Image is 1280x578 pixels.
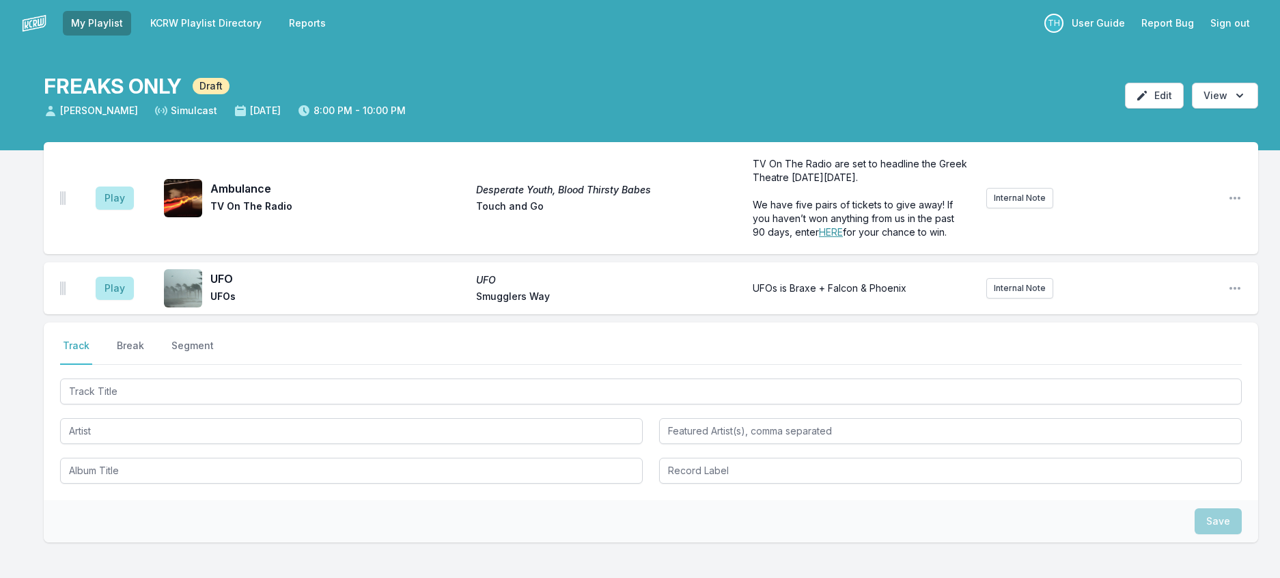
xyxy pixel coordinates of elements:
button: Break [114,339,147,365]
span: for your chance to win. [843,226,947,238]
button: Open playlist item options [1228,191,1242,205]
button: Open options [1192,83,1258,109]
button: Internal Note [986,188,1053,208]
span: TV On The Radio are set to headline the Greek Theatre [DATE][DATE]. [753,158,970,183]
img: Drag Handle [60,281,66,295]
span: 8:00 PM - 10:00 PM [297,104,406,118]
span: UFOs is Braxe + Falcon & Phoenix [753,282,906,294]
a: User Guide [1063,11,1133,36]
a: Reports [281,11,334,36]
input: Track Title [60,379,1242,404]
img: logo-white-87cec1fa9cbef997252546196dc51331.png [22,11,46,36]
button: Play [96,187,134,210]
span: Draft [193,78,229,94]
button: Internal Note [986,278,1053,299]
span: UFO [210,271,468,287]
span: TV On The Radio [210,199,468,216]
span: Desperate Youth, Blood Thirsty Babes [476,183,734,197]
span: Ambulance [210,180,468,197]
img: Desperate Youth, Blood Thirsty Babes [164,179,202,217]
span: UFOs [210,290,468,306]
span: Smugglers Way [476,290,734,306]
button: Edit [1125,83,1184,109]
input: Album Title [60,458,643,484]
a: HERE [819,226,843,238]
button: Save [1195,508,1242,534]
img: Drag Handle [60,191,66,205]
p: Travis Holcombe [1044,14,1063,33]
span: [DATE] [234,104,281,118]
a: KCRW Playlist Directory [142,11,270,36]
a: Report Bug [1133,11,1202,36]
img: UFO [164,269,202,307]
span: [PERSON_NAME] [44,104,138,118]
button: Sign out [1202,11,1258,36]
button: Track [60,339,92,365]
span: Touch and Go [476,199,734,216]
input: Record Label [659,458,1242,484]
span: Simulcast [154,104,217,118]
button: Play [96,277,134,300]
button: Segment [169,339,217,365]
span: UFO [476,273,734,287]
span: We have five pairs of tickets to give away! If you haven’t won anything from us in the past 90 da... [753,199,957,238]
input: Featured Artist(s), comma separated [659,418,1242,444]
h1: FREAKS ONLY [44,74,182,98]
a: My Playlist [63,11,131,36]
button: Open playlist item options [1228,281,1242,295]
input: Artist [60,418,643,444]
